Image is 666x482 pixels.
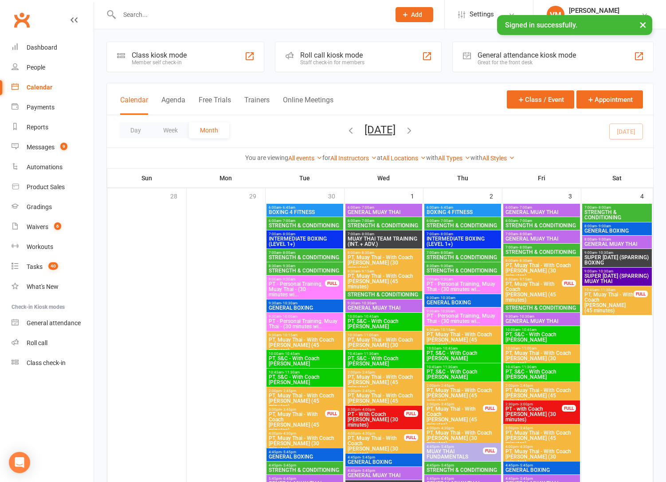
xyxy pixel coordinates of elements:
[426,223,499,228] span: STRENGTH & CONDITIONING
[426,219,499,223] span: 6:00am
[584,255,650,265] span: SUPER [DATE] (SPARRING) BOXING
[12,38,94,58] a: Dashboard
[505,210,578,215] span: GENERAL MUAY THAI
[132,59,187,66] div: Member self check-in
[12,353,94,373] a: Class kiosk mode
[27,203,52,210] div: Gradings
[439,296,455,300] span: - 10:30am
[439,219,453,223] span: - 7:00am
[27,144,55,151] div: Messages
[518,277,532,281] span: - 9:15am
[584,224,650,228] span: 8:00am
[12,177,94,197] a: Product Sales
[347,269,420,273] span: 8:30am
[268,236,341,247] span: INTERMEDIATE BOXING (LEVEL 1+)
[547,6,564,23] div: VM
[281,277,295,281] span: - 9:30am
[347,393,420,409] span: PT, Muay Thai - With Coach [PERSON_NAME] (45 minutes)
[12,117,94,137] a: Reports
[634,291,648,297] div: FULL
[12,197,94,217] a: Gradings
[347,223,420,228] span: STRENGTH & CONDITIONING
[268,412,325,433] span: PT, Muay Thai - With Coach [PERSON_NAME] (45 minutes)
[426,384,499,388] span: 2:00pm
[426,296,499,300] span: 9:30am
[268,315,341,319] span: 9:30am
[505,259,578,263] span: 8:00am
[505,467,578,473] span: GENERAL BOXING
[60,143,67,150] span: 9
[268,333,341,337] span: 9:30am
[268,281,325,297] span: PT - Personal Training, Muay Thai - (30 minutes wi...
[404,410,418,417] div: FULL
[404,434,418,441] div: FULL
[426,332,499,348] span: PT, Muay Thai - With Coach [PERSON_NAME] (45 minutes)
[439,463,454,467] span: - 5:45pm
[27,84,52,91] div: Calendar
[48,262,58,270] span: 40
[347,301,420,305] span: 9:30am
[426,449,483,459] span: MUAY THAI FUNDAMENTALS
[27,124,48,131] div: Reports
[347,459,420,465] span: GENERAL BOXING
[362,315,379,319] span: - 10:45am
[268,264,341,268] span: 8:30am
[344,169,423,187] th: Wed
[347,431,404,435] span: 4:00pm
[426,264,499,268] span: 8:30am
[347,374,420,390] span: PT, Muay Thai - With Coach [PERSON_NAME] (45 minutes)
[347,469,420,473] span: 4:45pm
[27,44,57,51] div: Dashboard
[360,206,374,210] span: - 7:00am
[439,445,454,449] span: - 5:45pm
[505,315,578,319] span: 9:30am
[441,365,458,369] span: - 11:30am
[426,313,499,324] span: PT - Personal Training, Muay Thai - (30 minutes wi...
[328,188,344,203] div: 30
[439,277,453,281] span: - 9:30am
[347,219,420,223] span: 6:00am
[347,236,420,247] span: MUAY THAI TEAM TRAINING (INT. + ADV.)
[268,232,341,236] span: 7:00am
[426,402,483,406] span: 3:00pm
[347,251,420,255] span: 8:00am
[360,408,375,412] span: - 4:00pm
[268,467,341,473] span: STRENGTH & CONDITIONING
[482,155,515,162] a: All Styles
[11,9,33,31] a: Clubworx
[27,339,47,346] div: Roll call
[347,356,420,366] span: PT, S&C - With Coach [PERSON_NAME]
[562,280,576,287] div: FULL
[584,292,635,313] span: PT, Muay Thai - With Coach [PERSON_NAME] (45 minutes)
[426,300,499,305] span: GENERAL BOXING
[439,426,454,430] span: - 4:30pm
[27,319,81,327] div: General attendance
[505,277,562,281] span: 8:30am
[27,104,55,111] div: Payments
[518,384,533,388] span: - 2:45pm
[483,447,497,454] div: FULL
[640,188,653,203] div: 4
[268,435,341,451] span: PT, Muay Thai - With Coach [PERSON_NAME] (30 minutes)
[518,315,534,319] span: - 10:30am
[505,305,578,311] span: STRENGTH & CONDITIONING
[268,370,341,374] span: 10:45am
[268,337,341,353] span: PT, Muay Thai - With Coach [PERSON_NAME] (45 minutes)
[347,319,420,329] span: PT, S&C - With Coach [PERSON_NAME]
[520,346,537,350] span: - 11:00am
[152,122,189,138] button: Week
[568,188,581,203] div: 3
[268,268,341,273] span: STRENGTH & CONDITIONING
[426,281,499,292] span: PT - Personal Training, Muay Thai - (30 minutes wi...
[426,445,483,449] span: 4:45pm
[268,277,325,281] span: 9:00am
[490,188,502,203] div: 2
[12,137,94,157] a: Messages 9
[325,410,339,417] div: FULL
[439,309,455,313] span: - 10:00am
[27,283,59,290] div: What's New
[426,467,499,473] span: STRENGTH & CONDITIONING
[505,463,578,467] span: 4:45pm
[27,263,43,270] div: Tasks
[12,237,94,257] a: Workouts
